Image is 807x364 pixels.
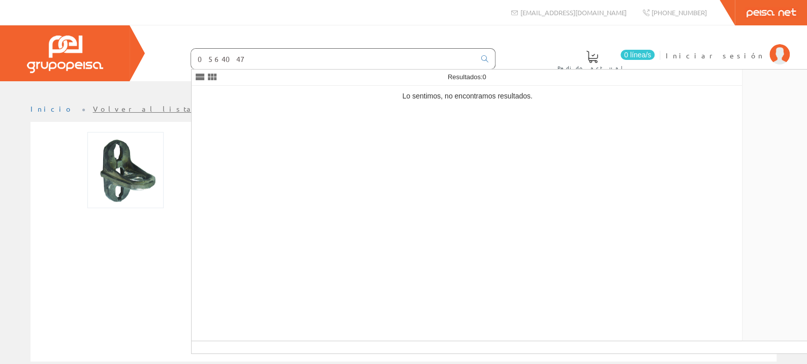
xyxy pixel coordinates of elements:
[620,50,655,60] span: 0 línea/s
[666,50,764,60] span: Iniciar sesión
[482,73,486,81] span: 0
[666,42,790,52] a: Iniciar sesión
[557,63,627,73] span: Pedido actual
[93,104,294,113] a: Volver al listado de productos
[651,8,707,17] span: [PHONE_NUMBER]
[520,8,627,17] span: [EMAIL_ADDRESS][DOMAIN_NAME]
[30,104,74,113] a: Inicio
[27,36,103,73] img: Grupo Peisa
[448,73,486,81] span: Resultados:
[192,86,743,107] p: Lo sentimos, no encontramos resultados.
[87,132,164,208] img: Foto artículo Consola Amarre Lineas Cahors Ca-1500 (150x150)
[191,49,475,69] input: Buscar ...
